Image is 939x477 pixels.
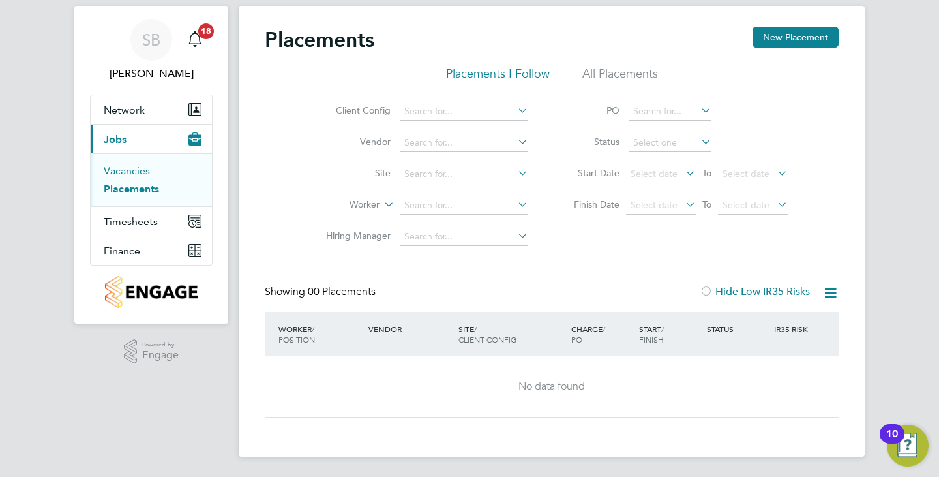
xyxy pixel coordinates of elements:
[305,198,380,211] label: Worker
[886,434,898,451] div: 10
[698,164,715,181] span: To
[704,317,771,341] div: Status
[446,66,550,89] li: Placements I Follow
[458,324,516,345] span: / Client Config
[90,19,213,82] a: SB[PERSON_NAME]
[723,168,769,179] span: Select date
[308,285,376,298] span: 00 Placements
[142,31,160,48] span: SB
[104,104,145,116] span: Network
[316,167,391,179] label: Site
[887,425,929,467] button: Open Resource Center, 10 new notifications
[142,339,179,350] span: Powered by
[400,134,528,152] input: Search for...
[124,339,179,364] a: Powered byEngage
[105,276,197,308] img: countryside-properties-logo-retina.png
[771,317,816,341] div: IR35 Risk
[753,27,839,48] button: New Placement
[182,19,208,61] a: 18
[400,102,528,121] input: Search for...
[316,136,391,147] label: Vendor
[90,66,213,82] span: Sophie Bolton
[571,324,605,345] span: / PO
[700,285,810,298] label: Hide Low IR35 Risks
[365,317,455,341] div: Vendor
[91,95,212,124] button: Network
[278,324,315,345] span: / Position
[90,276,213,308] a: Go to home page
[636,317,704,351] div: Start
[400,228,528,246] input: Search for...
[104,245,140,257] span: Finance
[104,164,150,177] a: Vacancies
[629,102,711,121] input: Search for...
[639,324,664,345] span: / Finish
[561,104,619,116] label: PO
[198,23,214,39] span: 18
[455,317,568,351] div: Site
[278,380,826,393] div: No data found
[265,27,374,53] h2: Placements
[104,215,158,228] span: Timesheets
[631,168,678,179] span: Select date
[275,317,365,351] div: Worker
[561,167,619,179] label: Start Date
[91,153,212,206] div: Jobs
[561,198,619,210] label: Finish Date
[91,125,212,153] button: Jobs
[561,136,619,147] label: Status
[91,236,212,265] button: Finance
[631,199,678,211] span: Select date
[723,199,769,211] span: Select date
[142,350,179,361] span: Engage
[316,230,391,241] label: Hiring Manager
[582,66,658,89] li: All Placements
[104,133,127,146] span: Jobs
[104,183,159,195] a: Placements
[568,317,636,351] div: Charge
[265,285,378,299] div: Showing
[629,134,711,152] input: Select one
[316,104,391,116] label: Client Config
[91,207,212,236] button: Timesheets
[698,196,715,213] span: To
[74,6,228,324] nav: Main navigation
[400,165,528,183] input: Search for...
[400,196,528,215] input: Search for...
